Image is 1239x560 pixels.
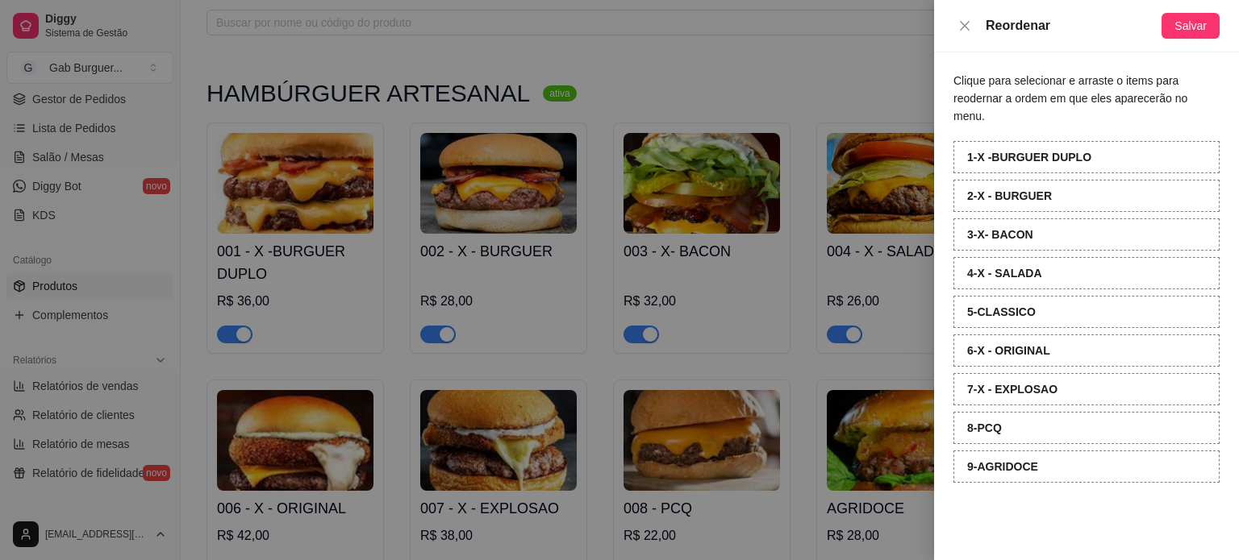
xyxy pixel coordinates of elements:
strong: 1 - X -BURGUER DUPLO [967,151,1091,164]
strong: 2 - X - BURGUER [967,189,1052,202]
strong: 7 - X - EXPLOSAO [967,383,1058,396]
strong: 6 - X - ORIGINAL [967,344,1050,357]
button: Salvar [1162,13,1220,39]
strong: 8 - PCQ [967,421,1002,434]
span: Clique para selecionar e arraste o items para reodernar a ordem em que eles aparecerão no menu. [953,74,1187,122]
strong: 3 - X- BACON [967,228,1033,241]
span: Salvar [1174,17,1207,35]
button: Close [953,19,976,34]
div: Reordenar [986,16,1162,35]
strong: 4 - X - SALADA [967,267,1042,280]
span: close [958,19,971,32]
strong: 5 - CLASSICO [967,305,1036,318]
strong: 9 - AGRIDOCE [967,460,1038,473]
